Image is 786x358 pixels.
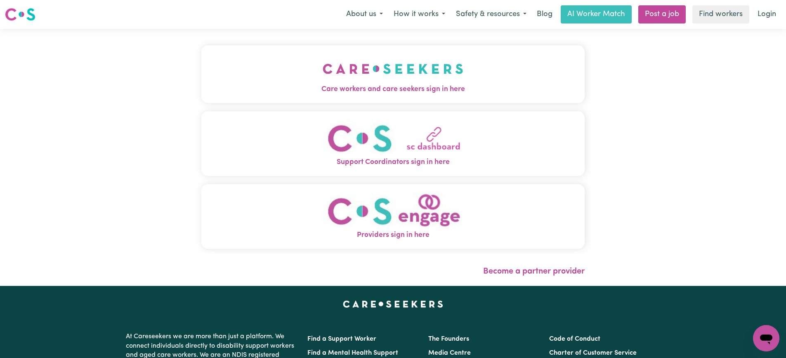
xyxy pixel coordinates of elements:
a: Careseekers logo [5,5,35,24]
a: Find workers [692,5,749,23]
button: About us [341,6,388,23]
a: Careseekers home page [343,301,443,307]
a: Become a partner provider [483,267,585,276]
button: How it works [388,6,451,23]
a: Blog [532,5,557,23]
span: Support Coordinators sign in here [201,157,585,168]
button: Providers sign in here [201,184,585,249]
button: Safety & resources [451,6,532,23]
iframe: Button to launch messaging window [753,325,779,351]
a: Charter of Customer Service [549,350,637,356]
a: Post a job [638,5,686,23]
a: AI Worker Match [561,5,632,23]
img: Careseekers logo [5,7,35,22]
a: Find a Support Worker [307,336,376,342]
span: Providers sign in here [201,230,585,241]
a: Code of Conduct [549,336,600,342]
button: Care workers and care seekers sign in here [201,45,585,103]
a: Media Centre [428,350,471,356]
a: Login [753,5,781,23]
a: The Founders [428,336,469,342]
button: Support Coordinators sign in here [201,111,585,176]
span: Care workers and care seekers sign in here [201,84,585,95]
